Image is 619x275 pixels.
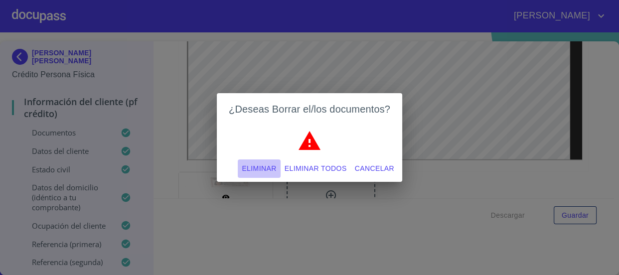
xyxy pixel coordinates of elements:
span: Cancelar [355,162,394,175]
h2: ¿Deseas Borrar el/los documentos? [229,101,390,117]
span: Eliminar todos [285,162,347,175]
span: Eliminar [242,162,276,175]
button: Cancelar [351,159,398,178]
button: Eliminar todos [281,159,351,178]
button: Eliminar [238,159,280,178]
